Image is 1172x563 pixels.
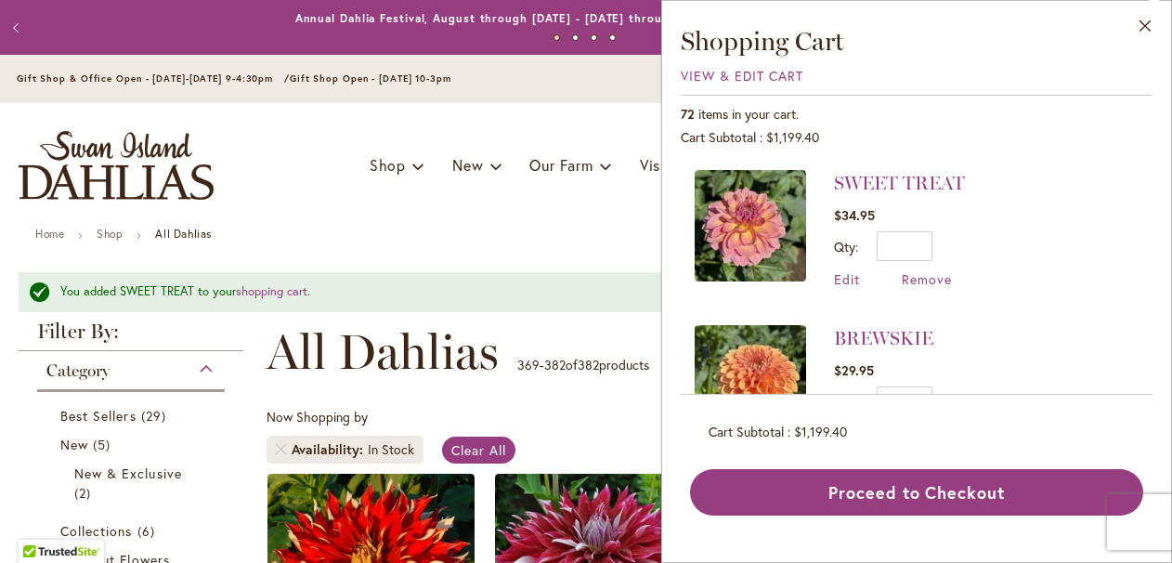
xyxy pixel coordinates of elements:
span: Visit Us [640,155,694,175]
div: In Stock [368,440,414,459]
div: You added SWEET TREAT to your . [60,283,1098,301]
span: New & Exclusive [74,465,182,482]
span: 29 [141,406,171,426]
span: 2 [74,483,96,503]
a: New &amp; Exclusive [74,464,192,503]
span: Collections [60,522,133,540]
a: Collections [60,521,206,541]
button: Proceed to Checkout [690,469,1143,516]
span: Best Sellers [60,407,137,425]
span: items in your cart. [698,105,799,123]
img: SWEET TREAT [695,170,806,281]
a: Shop [97,227,123,241]
span: 72 [681,105,695,123]
a: Annual Dahlia Festival, August through [DATE] - [DATE] through [DATE] (And [DATE]) 9-am5:30pm [295,11,878,25]
span: Our Farm [529,155,593,175]
a: Home [35,227,64,241]
a: View & Edit Cart [681,67,803,85]
button: 3 of 4 [591,34,597,41]
span: 382 [544,356,566,373]
a: BREWSKIE [695,325,806,443]
a: SWEET TREAT [695,170,806,288]
span: Gift Shop Open - [DATE] 10-3pm [290,72,451,85]
a: SWEET TREAT [834,172,965,194]
span: 382 [578,356,599,373]
span: $34.95 [834,206,875,224]
a: Clear All [442,437,515,464]
a: Remove [902,270,952,288]
span: New [452,155,483,175]
button: 4 of 4 [609,34,616,41]
span: $29.95 [834,361,874,379]
a: Remove Availability In Stock [276,444,287,455]
span: Shopping Cart [681,25,844,57]
iframe: Launch Accessibility Center [14,497,66,549]
span: 369 [517,356,540,373]
span: Gift Shop & Office Open - [DATE]-[DATE] 9-4:30pm / [17,72,290,85]
strong: Filter By: [19,321,243,351]
a: shopping cart [236,283,307,299]
label: Qty [834,393,858,411]
span: $1,199.40 [766,128,819,146]
label: Qty [834,238,858,255]
a: New [60,435,206,454]
span: New [60,436,88,453]
span: Cart Subtotal [709,423,784,440]
strong: All Dahlias [155,227,212,241]
span: Now Shopping by [267,408,368,426]
a: Best Sellers [60,406,206,426]
p: - of products [517,350,649,380]
span: Availability [292,440,368,459]
button: 1 of 4 [553,34,560,41]
a: BREWSKIE [834,327,933,349]
span: Clear All [451,441,506,459]
span: Shop [370,155,406,175]
a: Edit [834,270,860,288]
img: BREWSKIE [695,325,806,437]
span: Category [46,360,110,381]
a: store logo [19,131,214,200]
span: $1,199.40 [794,423,847,440]
span: Cart Subtotal [681,128,756,146]
span: 5 [93,435,115,454]
span: 6 [137,521,160,541]
span: All Dahlias [267,324,499,380]
button: 2 of 4 [572,34,579,41]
